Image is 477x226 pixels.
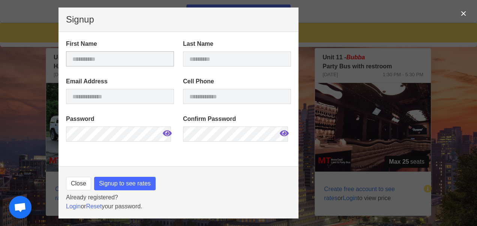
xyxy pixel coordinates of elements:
label: Confirm Password [183,115,291,124]
label: Cell Phone [183,77,291,86]
label: Password [66,115,174,124]
span: Signup to see rates [99,179,151,188]
label: Last Name [183,39,291,48]
p: Already registered? [66,193,291,202]
button: Signup to see rates [94,177,156,190]
a: Reset [86,203,102,209]
div: Open chat [9,196,31,218]
button: Close [66,177,91,190]
p: or your password. [66,202,291,211]
a: Login [66,203,81,209]
p: Signup [66,15,291,24]
label: First Name [66,39,174,48]
label: Email Address [66,77,174,86]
